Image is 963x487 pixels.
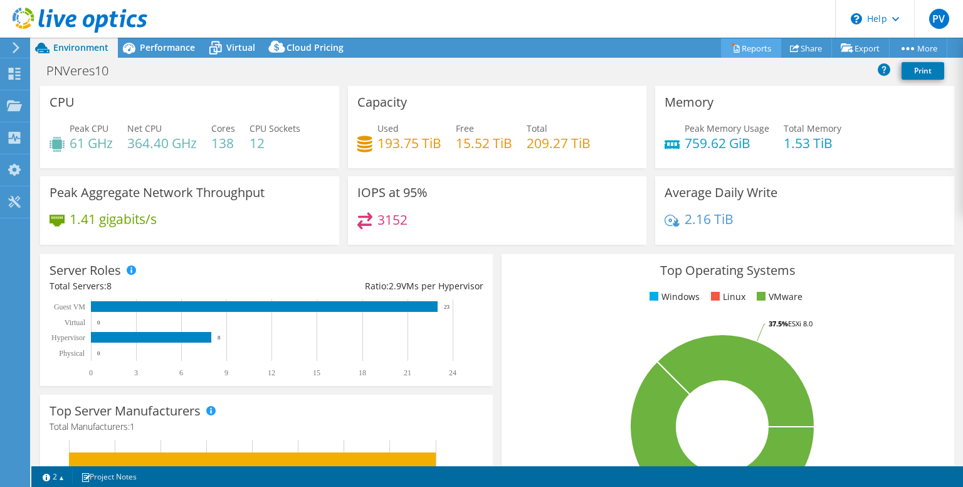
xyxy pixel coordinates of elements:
[127,122,162,134] span: Net CPU
[929,9,949,29] span: PV
[179,368,183,377] text: 6
[357,95,407,109] h3: Capacity
[89,368,93,377] text: 0
[404,368,411,377] text: 21
[250,122,300,134] span: CPU Sockets
[70,122,108,134] span: Peak CPU
[50,186,265,200] h3: Peak Aggregate Network Throughput
[902,62,944,80] a: Print
[357,186,428,200] h3: IOPS at 95%
[53,41,108,53] span: Environment
[250,136,300,150] h4: 12
[784,136,841,150] h4: 1.53 TiB
[665,186,777,200] h3: Average Daily Write
[287,41,344,53] span: Cloud Pricing
[377,136,441,150] h4: 193.75 TiB
[107,280,112,292] span: 8
[134,368,138,377] text: 3
[50,279,266,293] div: Total Servers:
[851,13,862,24] svg: \n
[754,290,802,304] li: VMware
[72,469,145,484] a: Project Notes
[313,368,320,377] text: 15
[456,122,474,134] span: Free
[456,136,512,150] h4: 15.52 TiB
[70,212,157,226] h4: 1.41 gigabits/s
[50,95,75,109] h3: CPU
[34,469,73,484] a: 2
[130,420,135,432] span: 1
[359,368,366,377] text: 18
[65,318,86,327] text: Virtual
[377,122,399,134] span: Used
[226,41,255,53] span: Virtual
[769,319,788,328] tspan: 37.5%
[51,333,85,342] text: Hypervisor
[218,334,221,341] text: 8
[50,420,483,434] h4: Total Manufacturers:
[97,350,100,356] text: 0
[781,38,832,58] a: Share
[50,264,121,277] h3: Server Roles
[211,122,235,134] span: Cores
[527,136,591,150] h4: 209.27 TiB
[266,279,483,293] div: Ratio: VMs per Hypervisor
[127,136,197,150] h4: 364.40 GHz
[54,302,85,311] text: Guest VM
[646,290,700,304] li: Windows
[721,38,781,58] a: Reports
[831,38,890,58] a: Export
[59,349,85,358] text: Physical
[50,404,201,418] h3: Top Server Manufacturers
[511,264,945,277] h3: Top Operating Systems
[377,213,408,227] h4: 3152
[268,368,275,377] text: 12
[527,122,547,134] span: Total
[784,122,841,134] span: Total Memory
[41,64,128,78] h1: PNVeres10
[211,136,235,150] h4: 138
[889,38,947,58] a: More
[665,95,713,109] h3: Memory
[140,41,195,53] span: Performance
[224,368,228,377] text: 9
[685,212,734,226] h4: 2.16 TiB
[389,280,401,292] span: 2.9
[444,304,450,310] text: 23
[685,122,769,134] span: Peak Memory Usage
[685,136,769,150] h4: 759.62 GiB
[708,290,745,304] li: Linux
[788,319,813,328] tspan: ESXi 8.0
[97,319,100,326] text: 0
[70,136,113,150] h4: 61 GHz
[449,368,456,377] text: 24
